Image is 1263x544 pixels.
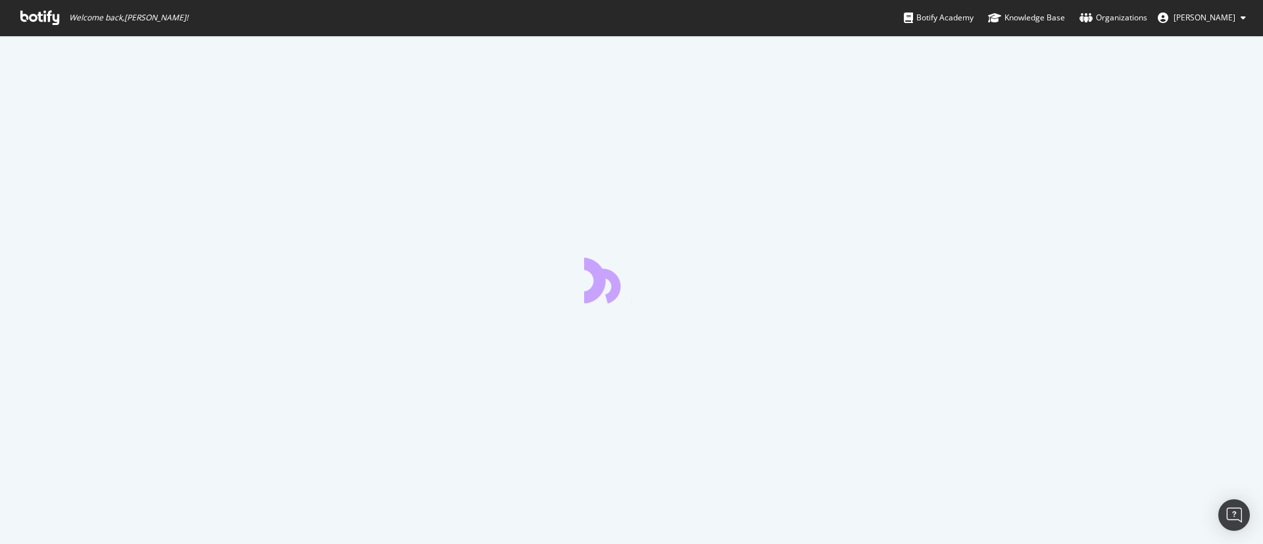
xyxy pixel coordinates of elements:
[69,12,188,23] span: Welcome back, [PERSON_NAME] !
[1079,11,1147,24] div: Organizations
[1218,499,1250,531] div: Open Intercom Messenger
[1147,7,1256,28] button: [PERSON_NAME]
[584,256,679,303] div: animation
[1174,12,1235,23] span: Isobel Watson
[988,11,1065,24] div: Knowledge Base
[904,11,974,24] div: Botify Academy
